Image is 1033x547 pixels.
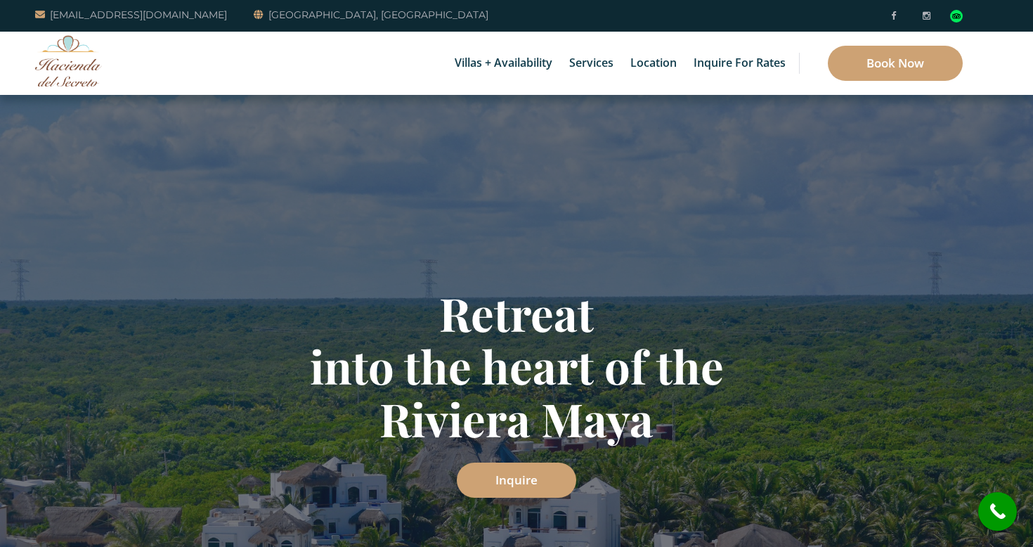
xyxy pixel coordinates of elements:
[254,6,488,23] a: [GEOGRAPHIC_DATA], [GEOGRAPHIC_DATA]
[623,32,684,95] a: Location
[35,6,227,23] a: [EMAIL_ADDRESS][DOMAIN_NAME]
[562,32,621,95] a: Services
[448,32,559,95] a: Villas + Availability
[687,32,793,95] a: Inquire for Rates
[35,35,102,86] img: Awesome Logo
[978,492,1017,531] a: call
[828,46,963,81] a: Book Now
[950,10,963,22] img: Tripadvisor_logomark.svg
[950,10,963,22] div: Read traveler reviews on Tripadvisor
[982,496,1013,527] i: call
[105,287,928,445] h1: Retreat into the heart of the Riviera Maya
[457,463,576,498] a: Inquire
